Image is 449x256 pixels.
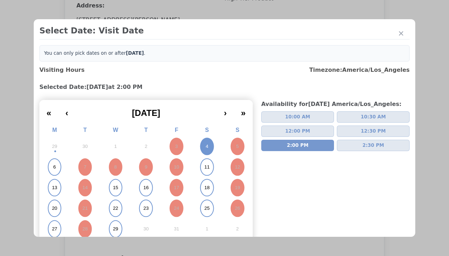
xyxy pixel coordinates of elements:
[39,219,70,239] button: October 27, 2025
[362,142,384,149] span: 2:30 PM
[100,219,131,239] button: October 29, 2025
[285,128,310,135] span: 12:00 PM
[205,127,209,133] abbr: Saturday
[236,143,239,150] abbr: October 5, 2025
[131,198,161,219] button: October 23, 2025
[192,136,222,157] button: October 4, 2025
[39,66,84,74] h3: Visiting Hours
[131,136,161,157] button: October 2, 2025
[206,226,208,232] abbr: November 1, 2025
[100,157,131,177] button: October 8, 2025
[114,164,117,170] abbr: October 8, 2025
[206,143,208,150] abbr: October 4, 2025
[132,108,160,118] span: [DATE]
[131,219,161,239] button: October 30, 2025
[70,177,100,198] button: October 14, 2025
[204,205,210,212] abbr: October 25, 2025
[145,164,147,170] abbr: October 9, 2025
[83,127,87,133] abbr: Tuesday
[52,127,57,133] abbr: Monday
[161,219,192,239] button: October 31, 2025
[113,205,118,212] abbr: October 22, 2025
[192,198,222,219] button: October 25, 2025
[39,83,410,91] h3: Selected Date: [DATE] at 2:00 PM
[192,177,222,198] button: October 18, 2025
[192,157,222,177] button: October 11, 2025
[192,219,222,239] button: November 1, 2025
[261,140,334,151] button: 2:00 PM
[161,136,192,157] button: October 3, 2025
[174,164,179,170] abbr: October 10, 2025
[235,205,240,212] abbr: October 26, 2025
[82,185,88,191] abbr: October 14, 2025
[261,111,334,123] button: 10:00 AM
[82,226,88,232] abbr: October 28, 2025
[52,143,57,150] abbr: September 29, 2025
[82,205,88,212] abbr: October 21, 2025
[145,143,147,150] abbr: October 2, 2025
[143,205,149,212] abbr: October 23, 2025
[235,164,240,170] abbr: October 12, 2025
[222,177,253,198] button: October 19, 2025
[222,136,253,157] button: October 5, 2025
[52,226,57,232] abbr: October 27, 2025
[113,127,118,133] abbr: Wednesday
[361,113,386,121] span: 10:30 AM
[287,142,308,149] span: 2:00 PM
[235,185,240,191] abbr: October 19, 2025
[70,136,100,157] button: September 30, 2025
[113,226,118,232] abbr: October 29, 2025
[70,157,100,177] button: October 7, 2025
[75,103,217,118] button: [DATE]
[100,136,131,157] button: October 1, 2025
[114,143,117,150] abbr: October 1, 2025
[361,128,386,135] span: 12:30 PM
[131,177,161,198] button: October 16, 2025
[39,136,70,157] button: September 29, 2025
[161,157,192,177] button: October 10, 2025
[236,226,239,232] abbr: November 2, 2025
[337,140,410,151] button: 2:30 PM
[236,127,240,133] abbr: Sunday
[144,127,148,133] abbr: Thursday
[100,198,131,219] button: October 22, 2025
[100,177,131,198] button: October 15, 2025
[174,205,179,212] abbr: October 24, 2025
[52,185,57,191] abbr: October 13, 2025
[261,100,410,108] h3: Availability for [DATE] America/Los_Angeles :
[53,164,56,170] abbr: October 6, 2025
[337,111,410,123] button: 10:30 AM
[52,205,57,212] abbr: October 20, 2025
[261,126,334,137] button: 12:00 PM
[222,219,253,239] button: November 2, 2025
[143,226,149,232] abbr: October 30, 2025
[70,219,100,239] button: October 28, 2025
[285,113,310,121] span: 10:00 AM
[175,127,178,133] abbr: Friday
[39,103,58,118] button: «
[174,185,179,191] abbr: October 17, 2025
[84,164,86,170] abbr: October 7, 2025
[39,177,70,198] button: October 13, 2025
[58,103,75,118] button: ‹
[131,157,161,177] button: October 9, 2025
[174,226,179,232] abbr: October 31, 2025
[70,198,100,219] button: October 21, 2025
[204,164,210,170] abbr: October 11, 2025
[126,50,144,56] b: [DATE]
[113,185,118,191] abbr: October 15, 2025
[175,143,178,150] abbr: October 3, 2025
[39,198,70,219] button: October 20, 2025
[161,198,192,219] button: October 24, 2025
[143,185,149,191] abbr: October 16, 2025
[222,198,253,219] button: October 26, 2025
[161,177,192,198] button: October 17, 2025
[222,157,253,177] button: October 12, 2025
[309,66,410,74] h3: Timezone: America/Los_Angeles
[217,103,234,118] button: ›
[204,185,210,191] abbr: October 18, 2025
[337,126,410,137] button: 12:30 PM
[234,103,253,118] button: »
[82,143,88,150] abbr: September 30, 2025
[39,25,410,36] h2: Select Date: Visit Date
